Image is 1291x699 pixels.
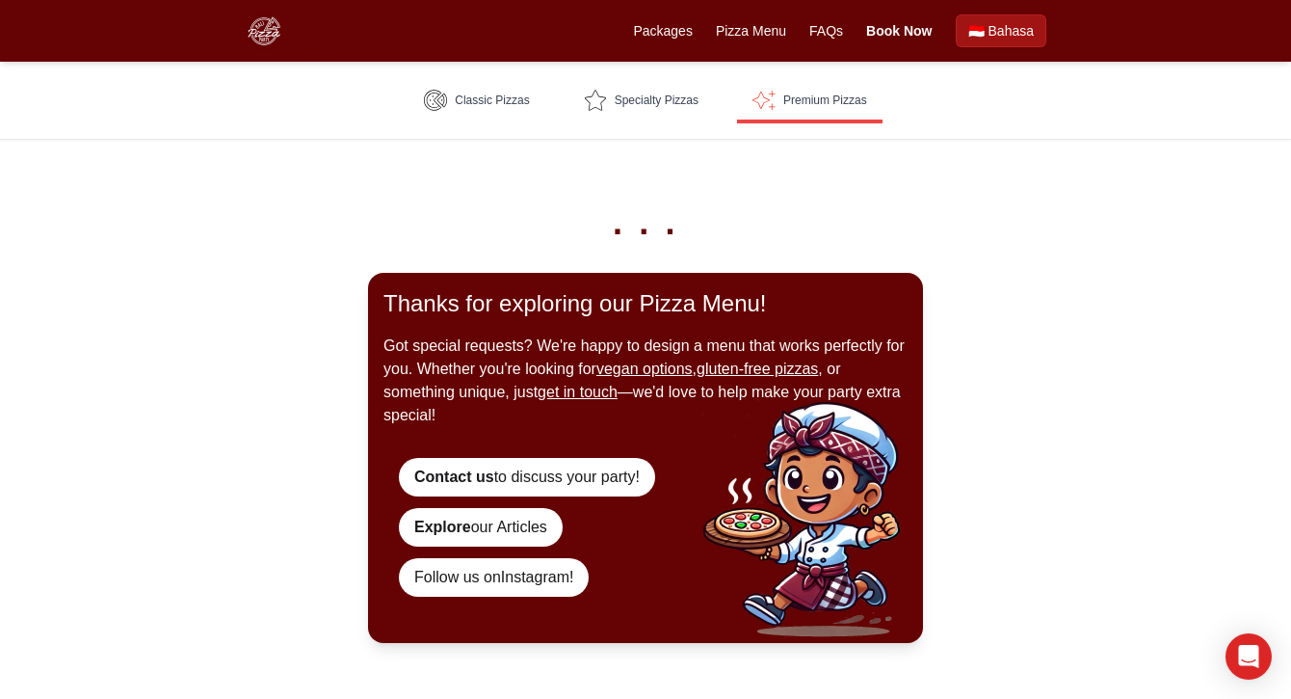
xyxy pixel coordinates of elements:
p: Thanks for exploring our Pizza Menu! [383,288,908,319]
a: Follow us onInstagram! [399,558,589,597]
a: gluten-free pizzas [697,361,818,377]
strong: Explore [414,519,471,535]
img: Bli Made - our Balinese Pizza Chef! [692,392,938,639]
strong: our Articles [414,519,547,535]
a: Pizza Menu [716,21,786,40]
a: Contact usto discuss your party! [399,458,655,497]
a: Book Now [866,21,932,40]
img: Classic Pizzas [424,89,447,112]
a: get in touch [538,384,618,400]
img: Specialty Pizzas [584,89,607,112]
span: Classic Pizzas [455,93,529,108]
strong: to discuss your party! [414,469,640,485]
a: Premium Pizzas [737,77,883,123]
span: Premium Pizzas [783,93,867,108]
div: Open Intercom Messenger [1225,633,1272,680]
strong: Instagram [501,569,569,585]
a: vegan options [596,361,693,377]
p: Got special requests? We're happy to design a menu that works perfectly for you. Whether you're l... [383,335,908,427]
p: . . . [260,203,1031,242]
a: Exploreour Articles [399,508,563,547]
a: FAQs [809,21,843,40]
a: Specialty Pizzas [568,77,714,123]
span: Bahasa [988,21,1034,40]
span: Specialty Pizzas [615,93,698,108]
img: Bali Pizza Party Logo [245,12,283,50]
strong: Contact us [414,469,494,485]
a: Packages [633,21,692,40]
a: Beralih ke Bahasa Indonesia [956,14,1046,47]
a: Classic Pizzas [408,77,544,123]
img: Premium Pizzas [752,89,776,112]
